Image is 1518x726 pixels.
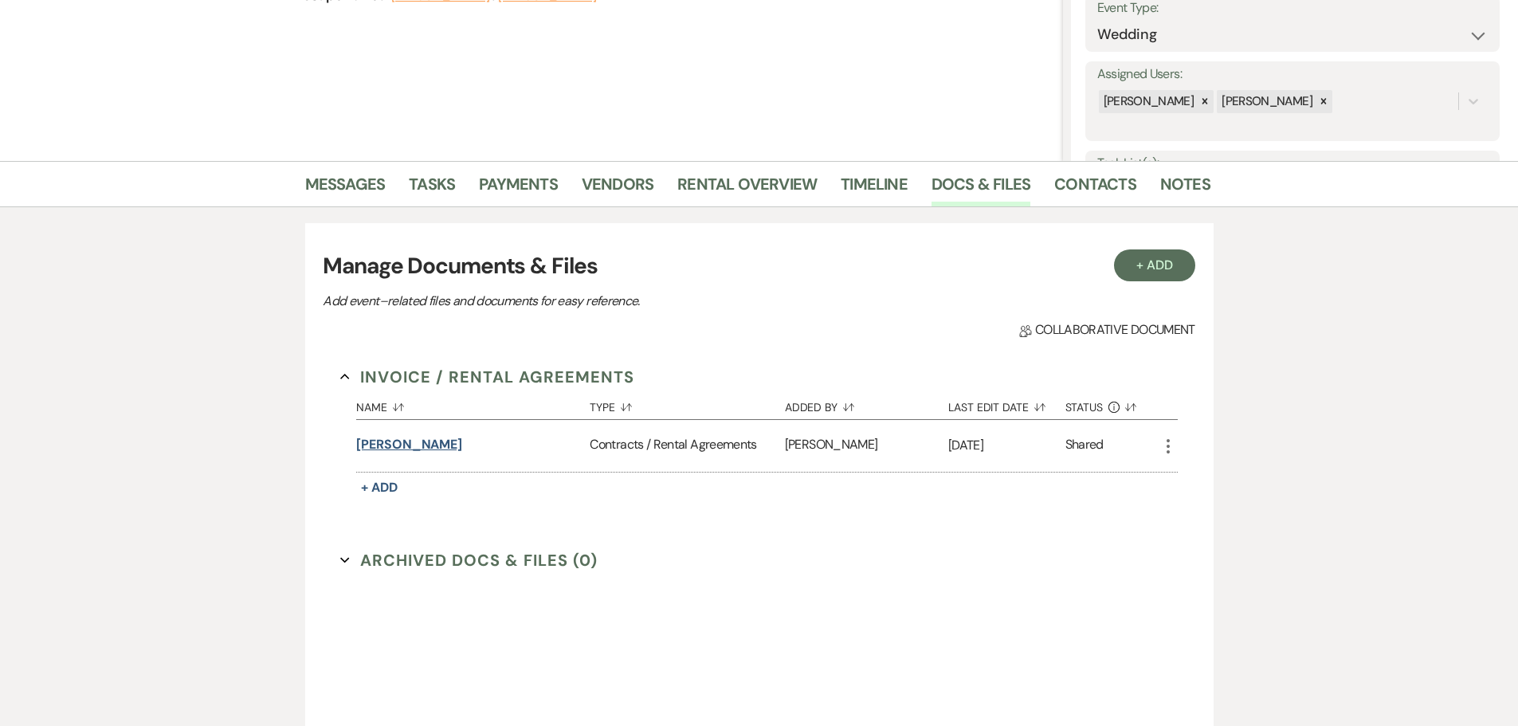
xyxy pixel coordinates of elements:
button: Name [356,389,590,419]
p: Add event–related files and documents for easy reference. [323,291,881,312]
a: Messages [305,171,386,206]
span: Collaborative document [1019,320,1194,339]
a: Payments [479,171,558,206]
div: Contracts / Rental Agreements [590,420,784,472]
label: Task List(s): [1097,152,1488,175]
button: Status [1065,389,1159,419]
div: Shared [1065,435,1104,457]
button: Last Edit Date [948,389,1065,419]
div: [PERSON_NAME] [1099,90,1197,113]
a: Tasks [409,171,455,206]
p: [DATE] [948,435,1065,456]
a: Rental Overview [677,171,817,206]
button: + Add [1114,249,1195,281]
label: Assigned Users: [1097,63,1488,86]
button: + Add [356,477,402,499]
a: Docs & Files [932,171,1030,206]
button: Added By [785,389,948,419]
button: Type [590,389,784,419]
a: Contacts [1054,171,1136,206]
button: [PERSON_NAME] [356,435,462,454]
a: Timeline [841,171,908,206]
a: Notes [1160,171,1210,206]
span: + Add [361,479,398,496]
h3: Manage Documents & Files [323,249,1194,283]
button: Invoice / Rental Agreements [340,365,634,389]
span: Status [1065,402,1104,413]
a: Vendors [582,171,653,206]
button: Archived Docs & Files (0) [340,548,598,572]
div: [PERSON_NAME] [785,420,948,472]
div: [PERSON_NAME] [1217,90,1315,113]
